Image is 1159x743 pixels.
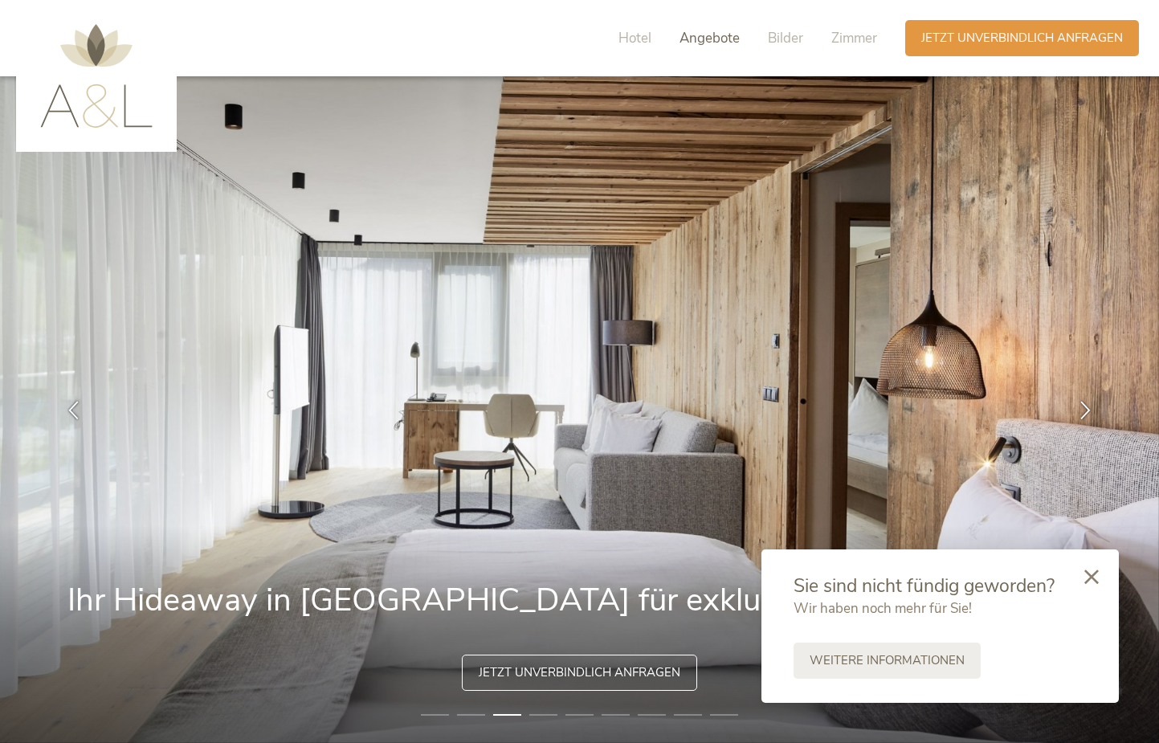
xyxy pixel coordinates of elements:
[794,599,972,618] span: Wir haben noch mehr für Sie!
[921,30,1123,47] span: Jetzt unverbindlich anfragen
[794,643,981,679] a: Weitere Informationen
[40,24,153,128] img: AMONTI & LUNARIS Wellnessresort
[794,574,1055,598] span: Sie sind nicht fündig geworden?
[679,29,740,47] span: Angebote
[479,664,680,681] span: Jetzt unverbindlich anfragen
[810,652,965,669] span: Weitere Informationen
[618,29,651,47] span: Hotel
[768,29,803,47] span: Bilder
[831,29,877,47] span: Zimmer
